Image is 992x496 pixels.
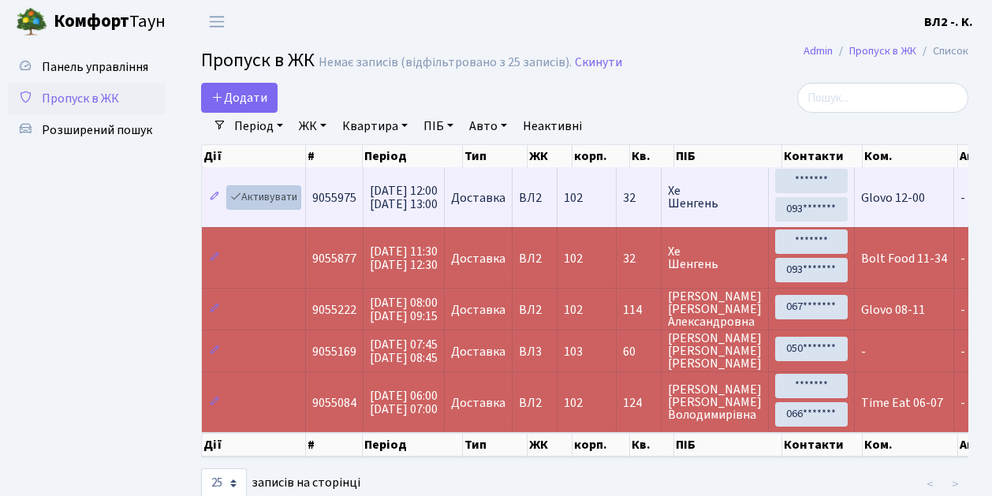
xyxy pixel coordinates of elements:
[623,252,654,265] span: 32
[668,245,762,270] span: Хе Шенгень
[201,83,278,113] a: Додати
[463,145,528,167] th: Тип
[861,189,925,207] span: Glovo 12-00
[924,13,973,32] a: ВЛ2 -. К.
[451,252,505,265] span: Доставка
[668,290,762,328] span: [PERSON_NAME] [PERSON_NAME] Александровна
[201,47,315,74] span: Пропуск в ЖК
[363,433,463,457] th: Період
[623,345,654,358] span: 60
[849,43,916,59] a: Пропуск в ЖК
[564,189,583,207] span: 102
[575,55,622,70] a: Скинути
[960,301,965,319] span: -
[623,397,654,409] span: 124
[370,294,438,325] span: [DATE] 08:00 [DATE] 09:15
[8,114,166,146] a: Розширений пошук
[564,250,583,267] span: 102
[861,343,866,360] span: -
[519,345,550,358] span: ВЛ3
[54,9,166,35] span: Таун
[370,243,438,274] span: [DATE] 11:30 [DATE] 12:30
[916,43,968,60] li: Список
[863,433,958,457] th: Ком.
[226,185,301,210] a: Активувати
[306,145,363,167] th: #
[960,394,965,412] span: -
[564,301,583,319] span: 102
[197,9,237,35] button: Переключити навігацію
[519,304,550,316] span: ВЛ2
[312,394,356,412] span: 9055084
[8,51,166,83] a: Панель управління
[16,6,47,38] img: logo.png
[564,343,583,360] span: 103
[228,113,289,140] a: Період
[797,83,968,113] input: Пошук...
[528,145,572,167] th: ЖК
[960,343,965,360] span: -
[668,332,762,370] span: [PERSON_NAME] [PERSON_NAME] [PERSON_NAME]
[211,89,267,106] span: Додати
[312,189,356,207] span: 9055975
[451,304,505,316] span: Доставка
[8,83,166,114] a: Пропуск в ЖК
[572,433,630,457] th: корп.
[312,343,356,360] span: 9055169
[528,433,572,457] th: ЖК
[674,145,782,167] th: ПІБ
[572,145,630,167] th: корп.
[517,113,588,140] a: Неактивні
[451,397,505,409] span: Доставка
[336,113,414,140] a: Квартира
[668,185,762,210] span: Хе Шенгень
[312,250,356,267] span: 9055877
[630,433,674,457] th: Кв.
[924,13,973,31] b: ВЛ2 -. К.
[451,192,505,204] span: Доставка
[463,433,528,457] th: Тип
[960,189,965,207] span: -
[451,345,505,358] span: Доставка
[319,55,572,70] div: Немає записів (відфільтровано з 25 записів).
[463,113,513,140] a: Авто
[960,250,965,267] span: -
[202,145,306,167] th: Дії
[668,383,762,421] span: [PERSON_NAME] [PERSON_NAME] Володимирівна
[564,394,583,412] span: 102
[623,192,654,204] span: 32
[863,145,958,167] th: Ком.
[623,304,654,316] span: 114
[519,192,550,204] span: ВЛ2
[519,397,550,409] span: ВЛ2
[861,250,947,267] span: Bolt Food 11-34
[54,9,129,34] b: Комфорт
[674,433,782,457] th: ПІБ
[42,58,148,76] span: Панель управління
[42,121,152,139] span: Розширений пошук
[42,90,119,107] span: Пропуск в ЖК
[370,387,438,418] span: [DATE] 06:00 [DATE] 07:00
[780,35,992,68] nav: breadcrumb
[861,394,943,412] span: Time Eat 06-07
[782,145,863,167] th: Контакти
[630,145,674,167] th: Кв.
[519,252,550,265] span: ВЛ2
[293,113,333,140] a: ЖК
[861,301,925,319] span: Glovo 08-11
[782,433,863,457] th: Контакти
[306,433,363,457] th: #
[370,182,438,213] span: [DATE] 12:00 [DATE] 13:00
[804,43,833,59] a: Admin
[312,301,356,319] span: 9055222
[370,336,438,367] span: [DATE] 07:45 [DATE] 08:45
[202,433,306,457] th: Дії
[417,113,460,140] a: ПІБ
[363,145,463,167] th: Період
